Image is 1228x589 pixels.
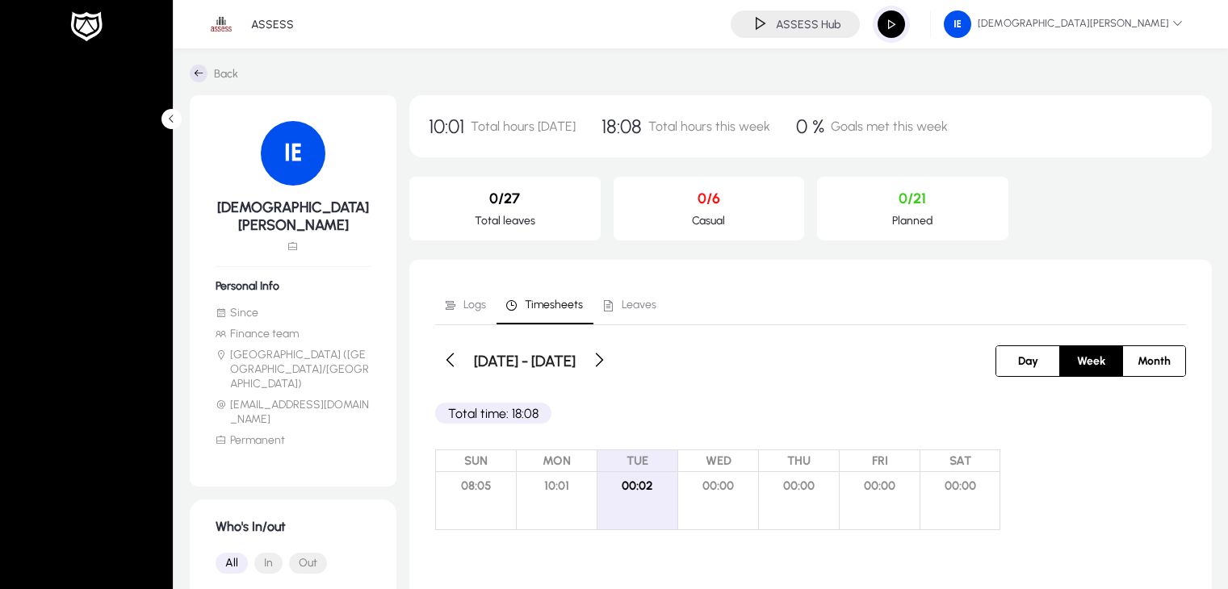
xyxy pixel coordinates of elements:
span: 10:01 [429,115,464,138]
h3: [DATE] - [DATE] [474,352,576,370]
span: 18:08 [601,115,642,138]
p: Total leaves [422,214,588,228]
button: Day [996,346,1059,376]
span: SUN [436,450,516,472]
span: THU [759,450,839,472]
span: Logs [463,299,486,311]
mat-button-toggle-group: Font Style [216,547,371,579]
img: 1.png [206,9,237,40]
button: [DEMOGRAPHIC_DATA][PERSON_NAME] [931,10,1196,39]
span: Goals met this week [831,119,948,134]
span: 00:00 [840,472,920,499]
span: MON [517,450,597,472]
li: [GEOGRAPHIC_DATA] ([GEOGRAPHIC_DATA]/[GEOGRAPHIC_DATA]) [216,348,371,391]
a: Timesheets [497,286,593,324]
p: ASSESS [251,18,294,31]
span: Week [1067,346,1115,376]
p: Total time: 18:08 [435,403,551,424]
a: Leaves [593,286,667,324]
span: [DEMOGRAPHIC_DATA][PERSON_NAME] [944,10,1183,38]
li: [EMAIL_ADDRESS][DOMAIN_NAME] [216,398,371,427]
span: 00:02 [597,472,677,499]
h6: Personal Info [216,279,371,293]
span: Month [1128,346,1180,376]
p: Casual [627,214,792,228]
span: Day [1008,346,1048,376]
p: 0/6 [627,190,792,207]
span: 08:05 [436,472,516,499]
p: 0/27 [422,190,588,207]
li: Since [216,306,371,320]
span: SAT [920,450,1000,472]
button: Week [1060,346,1122,376]
button: All [216,553,248,574]
span: Leaves [622,299,656,311]
p: Planned [830,214,995,228]
span: WED [678,450,758,472]
span: Timesheets [525,299,583,311]
a: Logs [435,286,497,324]
li: Permanent [216,433,371,448]
h4: ASSESS Hub [776,18,840,31]
span: Total hours this week [648,119,770,134]
span: 10:01 [517,472,597,499]
span: 00:00 [920,472,1000,499]
button: In [254,553,283,574]
h1: Who's In/out [216,519,371,534]
a: Back [190,65,238,82]
span: Total hours [DATE] [471,119,576,134]
p: 0/21 [830,190,995,207]
span: TUE [597,450,677,472]
button: Month [1123,346,1185,376]
img: white-logo.png [66,10,107,44]
span: 00:00 [759,472,839,499]
button: Out [289,553,327,574]
h5: [DEMOGRAPHIC_DATA][PERSON_NAME] [216,198,371,234]
li: Finance team [216,327,371,341]
img: 104.png [261,121,325,186]
span: 0 % [796,115,824,138]
span: 00:00 [678,472,758,499]
img: 104.png [944,10,971,38]
span: FRI [840,450,920,472]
